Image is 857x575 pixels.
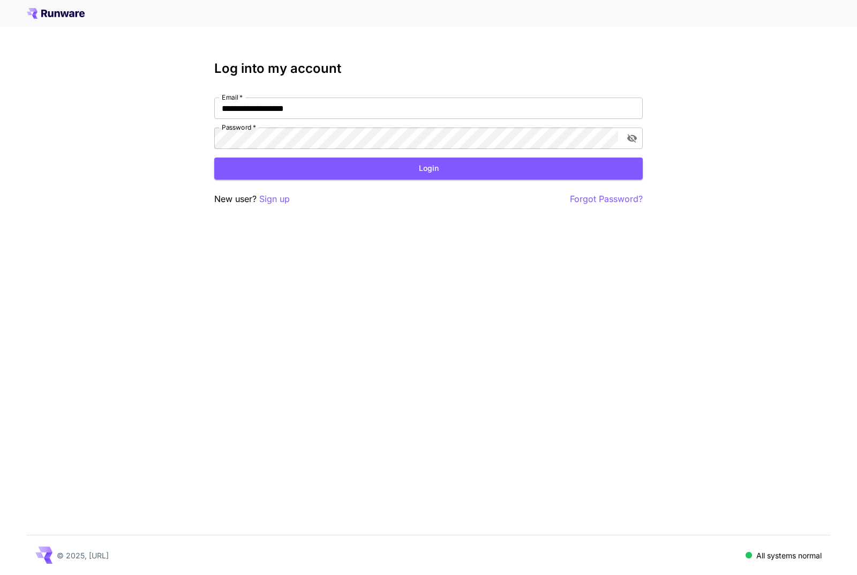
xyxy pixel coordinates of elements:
[259,192,290,206] button: Sign up
[222,93,243,102] label: Email
[570,192,643,206] button: Forgot Password?
[214,158,643,180] button: Login
[756,550,822,561] p: All systems normal
[622,129,642,148] button: toggle password visibility
[222,123,256,132] label: Password
[214,192,290,206] p: New user?
[214,61,643,76] h3: Log into my account
[57,550,109,561] p: © 2025, [URL]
